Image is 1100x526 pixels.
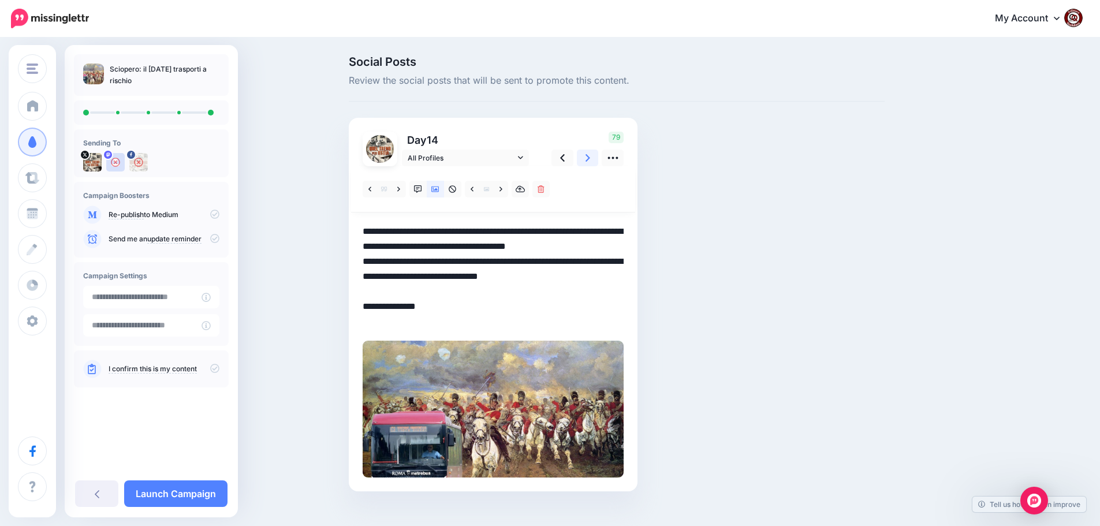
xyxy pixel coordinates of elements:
[83,64,104,84] img: 0bd754d8f10750adb66390bfc1138881_thumb.jpg
[349,73,885,88] span: Review the social posts that will be sent to promote this content.
[83,153,102,171] img: uTTNWBrh-84924.jpeg
[106,153,125,171] img: user_default_image.png
[11,9,89,28] img: Missinglettr
[83,271,219,280] h4: Campaign Settings
[27,64,38,74] img: menu.png
[408,152,515,164] span: All Profiles
[109,234,219,244] p: Send me an
[109,210,219,220] p: to Medium
[110,64,219,87] p: Sciopero: il [DATE] trasporti a rischio
[402,150,529,166] a: All Profiles
[109,210,144,219] a: Re-publish
[402,132,531,148] p: Day
[427,134,438,146] span: 14
[147,234,202,244] a: update reminder
[109,364,197,374] a: I confirm this is my content
[983,5,1083,33] a: My Account
[366,135,394,163] img: uTTNWBrh-84924.jpeg
[1020,487,1048,514] div: Open Intercom Messenger
[972,497,1086,512] a: Tell us how we can improve
[363,341,624,477] img: 0bd754d8f10750adb66390bfc1138881.jpg
[609,132,624,143] span: 79
[83,191,219,200] h4: Campaign Boosters
[129,153,148,171] img: 463453305_2684324355074873_6393692129472495966_n-bsa154739.jpg
[83,139,219,147] h4: Sending To
[349,56,885,68] span: Social Posts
